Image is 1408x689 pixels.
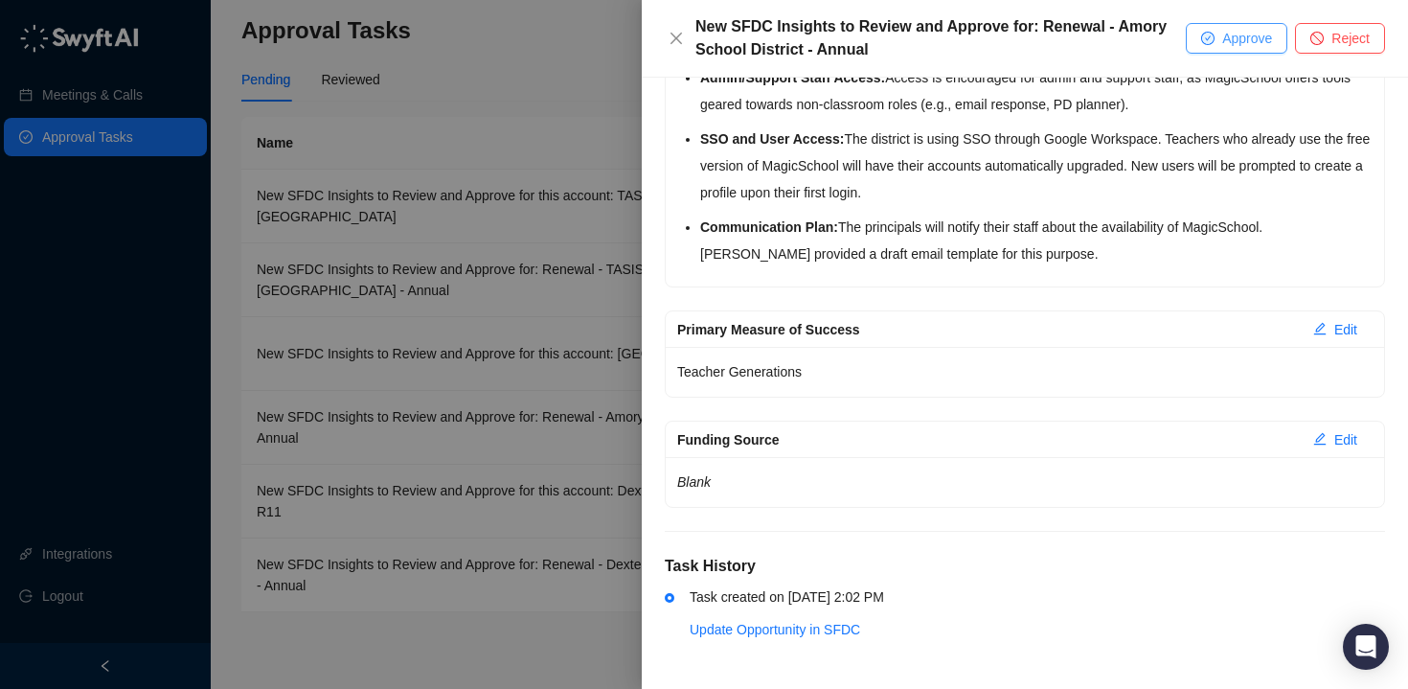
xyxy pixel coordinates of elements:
span: Edit [1334,429,1357,450]
button: Edit [1298,314,1373,345]
span: Reject [1331,28,1370,49]
div: Open Intercom Messenger [1343,624,1389,670]
strong: Communication Plan: [700,219,838,235]
li: Access is encouraged for admin and support staff, as MagicSchool offers tools geared towards non-... [700,64,1373,118]
em: Blank [677,474,711,490]
div: New SFDC Insights to Review and Approve for: Renewal - Amory School District - Annual [695,15,1186,61]
span: stop [1310,32,1324,45]
button: Approve [1186,23,1287,54]
button: Edit [1298,425,1373,455]
span: edit [1313,432,1327,446]
span: close [669,31,684,46]
a: Update Opportunity in SFDC [690,622,860,637]
strong: SSO and User Access: [700,131,844,147]
span: Approve [1222,28,1272,49]
strong: Admin/Support Staff Access: [700,70,885,85]
p: Teacher Generations [677,358,1373,385]
li: The district is using SSO through Google Workspace. Teachers who already use the free version of ... [700,126,1373,206]
div: Funding Source [677,429,1298,450]
li: The principals will notify their staff about the availability of MagicSchool. [PERSON_NAME] provi... [700,214,1373,267]
button: Reject [1295,23,1385,54]
span: edit [1313,322,1327,335]
h5: Task History [665,555,1385,578]
span: Task created on [DATE] 2:02 PM [690,589,884,605]
span: check-circle [1201,32,1215,45]
span: Edit [1334,319,1357,340]
div: Primary Measure of Success [677,319,1298,340]
button: Close [665,27,688,50]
